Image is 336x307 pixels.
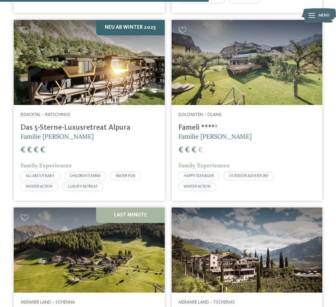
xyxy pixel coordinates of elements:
span: HAPPY TEENAGER [184,174,214,178]
span: WINTER ACTION [26,185,53,189]
span: Family Experiences [21,162,72,169]
h4: Das 5-Sterne-Luxusretreat Alpura [21,123,158,132]
span: Menü [318,13,329,19]
span: Meraner Land – Tscherms [178,300,235,305]
span: WATER FUN [116,174,135,178]
span: CHILDREN’S FARM [70,174,100,178]
span: Meraner Land – Schenna [21,300,75,305]
span: Dolomiten – Olang [178,113,222,117]
span: € [178,146,183,154]
img: Familienhotels Südtirol [302,7,336,24]
span: € [34,146,38,154]
a: Familienhotels gesucht? Hier findet ihr die besten! Neu ab Winter 2025 Eisacktal – Ratschings Das... [14,20,165,201]
span: Eisacktal – Ratschings [21,113,70,117]
span: € [27,146,32,154]
a: Familienhotels gesucht? Hier findet ihr die besten! Dolomiten – Olang Fameli ****ˢ Familie [PERSO... [172,20,323,201]
span: ALL ABOUT BABY [26,174,55,178]
span: Family Experiences [178,162,230,169]
span: € [40,146,45,154]
span: € [185,146,190,154]
span: LUXURY RETREAT [68,185,97,189]
span: OUTDOOR ADVENTURE [229,174,268,178]
span: Familie [PERSON_NAME] [178,132,252,140]
span: € [192,146,196,154]
span: € [198,146,203,154]
span: € [21,146,25,154]
span: Familie [PERSON_NAME] [21,132,94,140]
span: WINTER ACTION [184,185,210,189]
